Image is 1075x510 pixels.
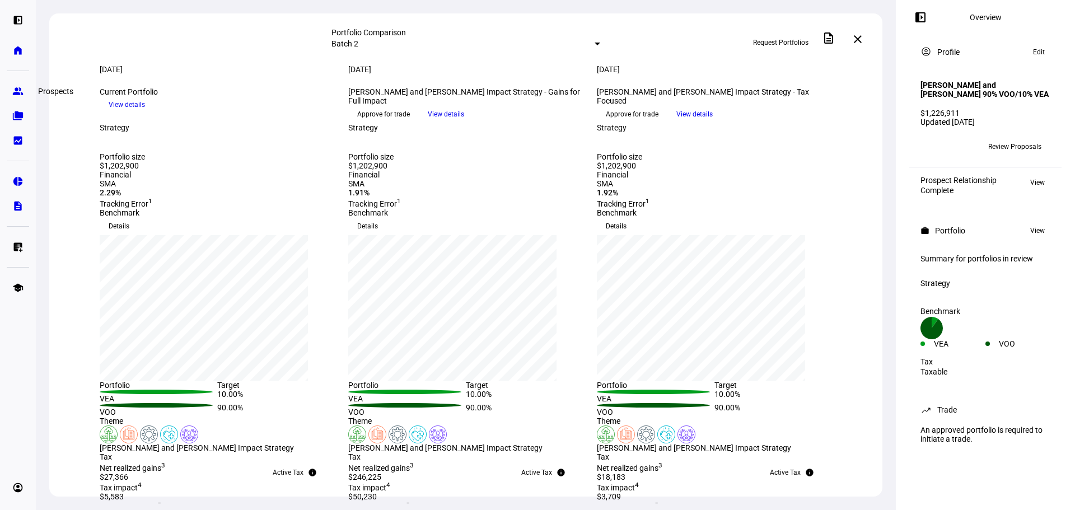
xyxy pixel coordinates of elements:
div: Target [217,381,335,390]
sup: 4 [386,481,390,489]
span: Tax impact [100,483,142,492]
span: Details [606,217,627,235]
div: Benchmark [348,208,583,217]
div: Updated [DATE] [920,118,1050,127]
div: 10.00% [714,390,832,403]
button: View [1025,176,1050,189]
div: VOO [100,408,217,417]
span: Tax impact [597,483,639,492]
img: education.colored.svg [617,425,635,443]
span: View details [109,96,145,113]
mat-icon: description [822,31,835,45]
div: Taxable [920,367,1050,376]
span: Approve for trade [606,105,658,123]
span: Approve for trade [357,105,410,123]
sup: 4 [635,481,639,489]
mat-icon: trending_up [920,404,932,415]
div: Strategy [100,123,145,132]
mat-icon: work [920,226,929,235]
div: $50,230 [348,492,583,501]
div: [PERSON_NAME] and [PERSON_NAME] Impact Strategy [597,443,832,452]
eth-mat-symbol: group [12,86,24,97]
button: Approve for trade [597,105,667,123]
div: Strategy [920,279,1050,288]
div: SMA [597,179,832,188]
div: Complete [920,186,997,195]
eth-mat-symbol: left_panel_open [12,15,24,26]
div: [PERSON_NAME] and [PERSON_NAME] Impact Strategy [348,443,583,452]
img: financialStability.colored.svg [637,425,655,443]
span: Edit [1033,45,1045,59]
div: [PERSON_NAME] and [PERSON_NAME] Impact Strategy - Gains for Full Impact [348,87,583,105]
img: deforestation.colored.svg [100,425,118,443]
div: [DATE] [348,65,583,74]
div: VEA [934,339,985,348]
eth-mat-symbol: pie_chart [12,176,24,187]
div: Overview [970,13,1002,22]
span: Review Proposals [988,138,1041,156]
img: healthWellness.colored.svg [160,425,178,443]
eth-mat-symbol: school [12,282,24,293]
div: VOO [597,408,714,417]
div: Summary for portfolios in review [920,254,1050,263]
div: Financial [100,170,335,179]
button: View [1025,224,1050,237]
button: Review Proposals [979,138,1050,156]
div: 90.00% [714,403,832,417]
button: Request Portfolios [744,34,817,52]
sup: 3 [410,461,414,469]
div: VEA [100,394,217,403]
sup: 1 [646,197,649,205]
mat-icon: close [851,32,864,46]
eth-mat-symbol: folder_copy [12,110,24,121]
div: SMA [100,179,335,188]
span: Net realized gains [100,464,165,472]
div: Portfolio size [597,152,642,161]
div: chart, 1 series [348,235,557,381]
sup: 1 [397,197,401,205]
button: Approve for trade [348,105,419,123]
div: Prospect Relationship [920,176,997,185]
a: folder_copy [7,105,29,127]
img: education.colored.svg [368,425,386,443]
span: TJ [926,143,933,151]
img: healthWellness.colored.svg [409,425,427,443]
eth-panel-overview-card-header: Profile [920,45,1050,59]
a: View details [100,100,154,109]
div: [DATE] [100,65,335,74]
sup: 5 [406,501,410,509]
div: VEA [348,394,466,403]
div: [DATE] [597,65,832,74]
span: View details [428,106,464,123]
div: Target [714,381,832,390]
div: Benchmark [100,208,335,217]
div: 2.29% [100,188,335,197]
div: $1,202,900 [597,161,642,170]
div: $18,183 [597,472,832,481]
div: 1.92% [597,188,832,197]
span: Tracking Error [597,199,649,208]
div: [PERSON_NAME] and [PERSON_NAME] Impact Strategy - Tax Focused [597,87,832,105]
span: Tracking Error [348,199,401,208]
button: Edit [1027,45,1050,59]
eth-mat-symbol: bid_landscape [12,135,24,146]
div: 10.00% [466,390,583,403]
img: financialStability.colored.svg [140,425,158,443]
div: Strategy [348,123,394,132]
div: 90.00% [466,403,583,417]
a: group [7,80,29,102]
div: Theme [348,417,583,425]
div: $3,709 [597,492,832,501]
span: Details [357,217,378,235]
mat-icon: account_circle [920,46,932,57]
span: Net realized gains [348,464,414,472]
button: Details [100,217,138,235]
div: Portfolio Comparison [331,28,600,37]
img: deforestation.colored.svg [597,425,615,443]
span: Request Portfolios [753,34,808,52]
img: corporateEthics.colored.svg [180,425,198,443]
div: Portfolio size [100,152,145,161]
span: View details [676,106,713,123]
div: Portfolio [348,381,466,390]
div: 10.00% [217,390,335,403]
